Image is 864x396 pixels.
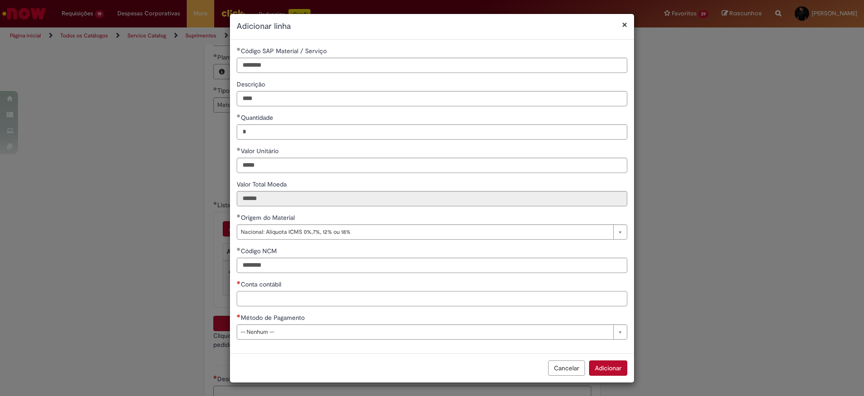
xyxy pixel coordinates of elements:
[237,214,241,218] span: Obrigatório Preenchido
[237,258,627,273] input: Código NCM
[241,147,280,155] span: Valor Unitário
[237,21,627,32] h2: Adicionar linha
[237,281,241,284] span: Necessários
[237,291,627,306] input: Conta contábil
[589,360,627,376] button: Adicionar
[241,247,279,255] span: Código NCM
[241,314,306,322] span: Método de Pagamento
[622,20,627,29] button: Fechar modal
[237,314,241,318] span: Necessários
[237,191,627,206] input: Valor Total Moeda
[237,180,288,188] span: Somente leitura - Valor Total Moeda
[241,114,275,122] span: Quantidade
[237,158,627,173] input: Valor Unitário
[237,247,241,251] span: Obrigatório Preenchido
[241,325,609,339] span: -- Nenhum --
[241,280,283,288] span: Conta contábil
[237,47,241,51] span: Obrigatório Preenchido
[241,214,297,222] span: Origem do Material
[237,80,267,88] span: Descrição
[241,225,609,239] span: Nacional: Alíquota ICMS 0%,7%, 12% ou 18%
[237,147,241,151] span: Obrigatório Preenchido
[237,114,241,118] span: Obrigatório Preenchido
[237,58,627,73] input: Código SAP Material / Serviço
[548,360,585,376] button: Cancelar
[237,91,627,106] input: Descrição
[241,47,328,55] span: Código SAP Material / Serviço
[237,124,627,140] input: Quantidade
